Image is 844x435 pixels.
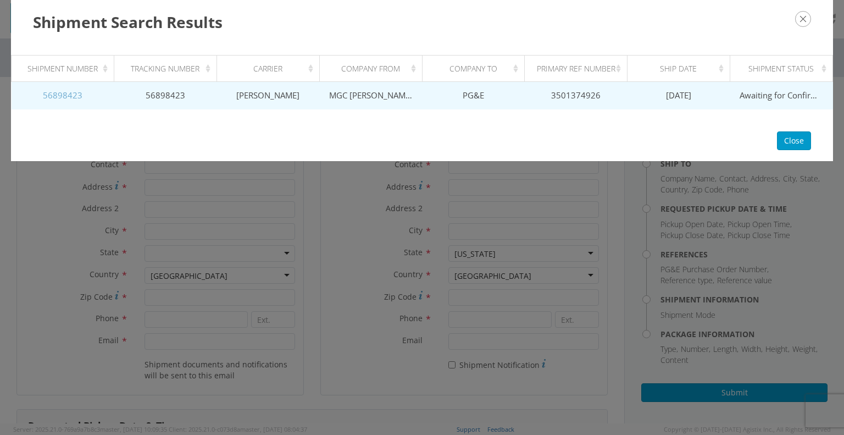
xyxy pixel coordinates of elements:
[226,63,315,74] div: Carrier
[525,82,628,109] td: 3501374926
[666,90,691,101] span: [DATE]
[43,90,82,101] a: 56898423
[535,63,624,74] div: Primary Ref Number
[432,63,521,74] div: Company To
[216,82,319,109] td: [PERSON_NAME]
[422,82,525,109] td: PG&E
[21,63,110,74] div: Shipment Number
[740,90,837,101] span: Awaiting for Confirmation
[124,63,213,74] div: Tracking Number
[114,82,216,109] td: 56898423
[319,82,422,109] td: MGC [PERSON_NAME] Ltd
[777,131,811,150] button: Close
[329,63,418,74] div: Company From
[740,63,829,74] div: Shipment Status
[33,11,811,33] h3: Shipment Search Results
[637,63,726,74] div: Ship Date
